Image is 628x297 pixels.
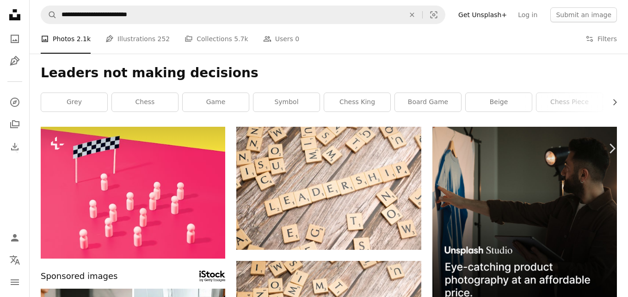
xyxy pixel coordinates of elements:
[234,34,248,44] span: 5.7k
[550,7,617,22] button: Submit an image
[41,127,225,259] img: a group of people standing in front of a checkered flag
[453,7,512,22] a: Get Unsplash+
[236,127,421,250] img: scrabble tiles spelling out the word leadership on a wooden surface
[512,7,543,22] a: Log in
[585,24,617,54] button: Filters
[6,93,24,111] a: Explore
[324,93,390,111] a: chess king
[6,273,24,291] button: Menu
[41,65,617,81] h1: Leaders not making decisions
[536,93,603,111] a: chess piece
[253,93,320,111] a: symbol
[6,52,24,70] a: Illustrations
[236,184,421,192] a: scrabble tiles spelling out the word leadership on a wooden surface
[41,93,107,111] a: grey
[183,93,249,111] a: game
[295,34,299,44] span: 0
[112,93,178,111] a: chess
[466,93,532,111] a: beige
[41,188,225,197] a: a group of people standing in front of a checkered flag
[158,34,170,44] span: 252
[6,30,24,48] a: Photos
[185,24,248,54] a: Collections 5.7k
[263,24,300,54] a: Users 0
[395,93,461,111] a: board game
[6,251,24,269] button: Language
[41,6,57,24] button: Search Unsplash
[41,270,117,283] span: Sponsored images
[596,104,628,193] a: Next
[606,93,617,111] button: scroll list to the right
[423,6,445,24] button: Visual search
[6,229,24,247] a: Log in / Sign up
[41,6,445,24] form: Find visuals sitewide
[402,6,422,24] button: Clear
[105,24,170,54] a: Illustrations 252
